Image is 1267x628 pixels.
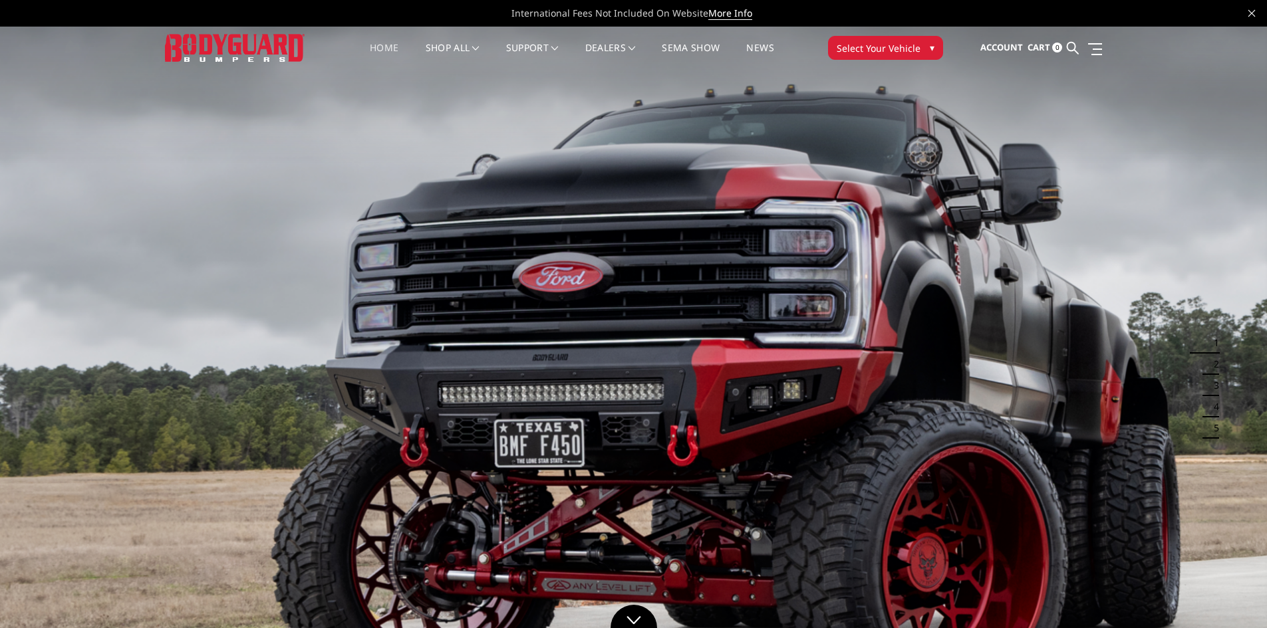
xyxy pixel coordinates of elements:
a: News [746,43,774,69]
a: Home [370,43,398,69]
a: Dealers [585,43,636,69]
a: More Info [708,7,752,20]
a: Click to Down [611,605,657,628]
span: Account [980,41,1023,53]
button: 1 of 5 [1206,332,1219,354]
a: SEMA Show [662,43,720,69]
a: Support [506,43,559,69]
button: 4 of 5 [1206,396,1219,417]
span: ▾ [930,41,934,54]
img: BODYGUARD BUMPERS [165,34,305,61]
a: Cart 0 [1028,30,1062,66]
span: Select Your Vehicle [837,41,920,55]
span: Cart [1028,41,1050,53]
button: 3 of 5 [1206,375,1219,396]
a: Account [980,30,1023,66]
span: 0 [1052,43,1062,52]
iframe: Chat Widget [1200,564,1267,628]
a: shop all [426,43,480,69]
button: Select Your Vehicle [828,36,943,60]
button: 5 of 5 [1206,417,1219,439]
button: 2 of 5 [1206,354,1219,375]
